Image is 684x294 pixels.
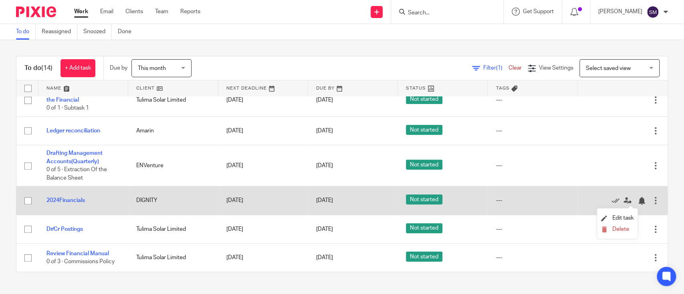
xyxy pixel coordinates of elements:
[61,59,95,77] a: + Add task
[406,252,442,262] span: Not started
[128,117,218,145] td: Amarin
[496,96,569,104] div: ---
[128,186,218,215] td: DIGNITY
[46,259,115,264] span: 0 of 3 · Commissions Policy
[218,84,308,116] td: [DATE]
[406,223,442,233] span: Not started
[16,24,36,40] a: To do
[316,255,333,260] span: [DATE]
[611,196,623,204] a: Mark as done
[586,66,631,71] span: Select saved view
[406,94,442,104] span: Not started
[41,65,52,71] span: (14)
[128,244,218,272] td: Tulima Solar Limited
[496,225,569,233] div: ---
[316,97,333,103] span: [DATE]
[316,128,333,134] span: [DATE]
[46,128,100,134] a: Ledger reconciliation
[128,145,218,186] td: ENVenture
[406,160,442,170] span: Not started
[407,10,479,17] input: Search
[128,84,218,116] td: Tulima Solar Limited
[406,194,442,204] span: Not started
[483,65,508,71] span: Filter
[598,8,642,16] p: [PERSON_NAME]
[138,66,166,71] span: This month
[218,186,308,215] td: [DATE]
[218,215,308,243] td: [DATE]
[601,215,634,221] a: Edit task
[496,196,569,204] div: ---
[155,8,168,16] a: Team
[46,106,89,111] span: 0 of 1 · Subtask 1
[218,244,308,272] td: [DATE]
[316,163,333,168] span: [DATE]
[42,24,77,40] a: Reassigned
[46,198,85,203] a: 2024Financials
[83,24,112,40] a: Snoozed
[118,24,137,40] a: Done
[128,215,218,243] td: Tulima Solar Limited
[539,65,573,71] span: View Settings
[496,86,509,90] span: Tags
[316,226,333,232] span: [DATE]
[218,145,308,186] td: [DATE]
[496,254,569,262] div: ---
[46,167,107,181] span: 0 of 5 · Extraction Of the Balance Sheet
[496,65,502,71] span: (1)
[218,117,308,145] td: [DATE]
[180,8,200,16] a: Reports
[508,65,522,71] a: Clear
[125,8,143,16] a: Clients
[16,6,56,17] img: Pixie
[646,6,659,18] img: svg%3E
[601,226,634,233] button: Delete
[496,127,569,135] div: ---
[100,8,113,16] a: Email
[110,64,127,72] p: Due by
[523,9,554,14] span: Get Support
[496,162,569,170] div: ---
[24,64,52,72] h1: To do
[46,150,103,164] a: Drafting Management Accounts(Quarterly)
[316,198,333,203] span: [DATE]
[46,226,83,232] a: Dr/Cr Postings
[74,8,88,16] a: Work
[406,125,442,135] span: Not started
[46,251,109,256] a: Review Financial Manual
[612,215,634,221] span: Edit task
[612,226,629,232] span: Delete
